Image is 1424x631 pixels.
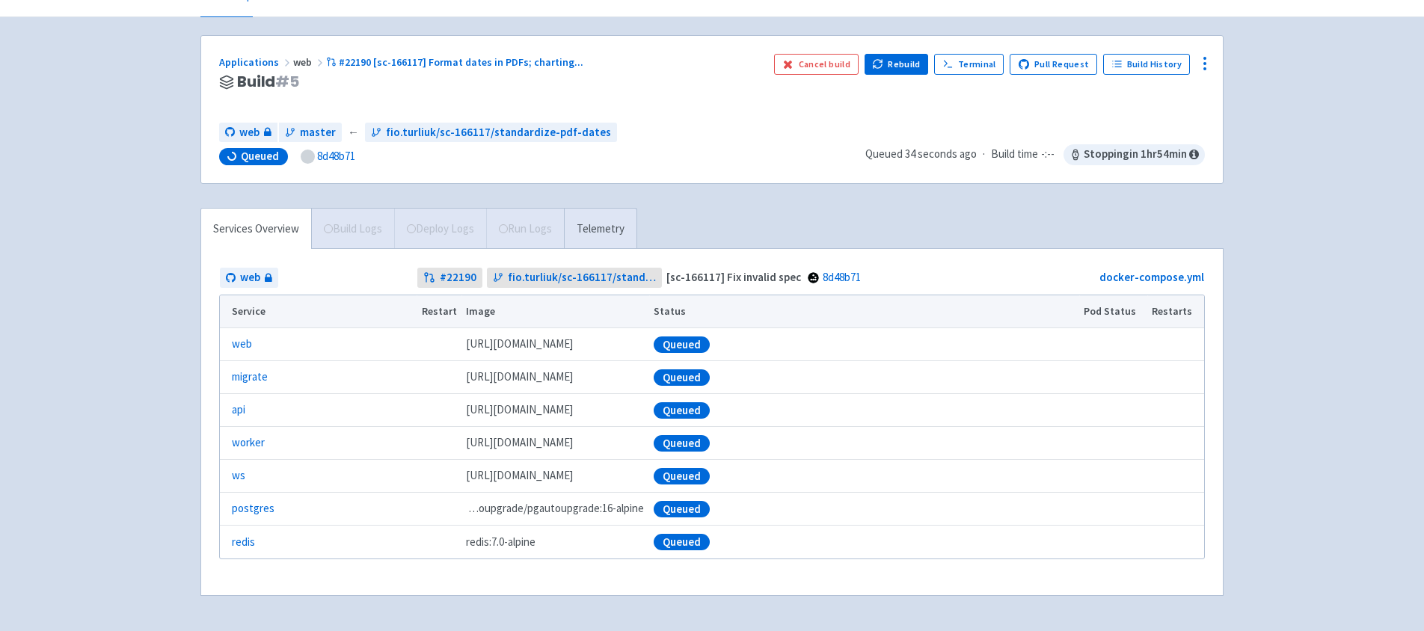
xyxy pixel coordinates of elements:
[348,124,359,141] span: ←
[1064,144,1205,165] span: Stopping in 1 hr 54 min
[339,55,583,69] span: #22190 [sc-166117] Format dates in PDFs; charting ...
[201,209,311,250] a: Services Overview
[1099,270,1204,284] a: docker-compose.yml
[865,54,929,75] button: Rebuild
[326,55,586,69] a: #22190 [sc-166117] Format dates in PDFs; charting...
[654,501,710,517] div: Queued
[774,54,859,75] button: Cancel build
[232,467,245,484] a: ws
[1041,146,1055,163] span: -:--
[466,401,573,419] span: [DOMAIN_NAME][URL]
[461,295,649,328] th: Image
[466,369,573,386] span: [DOMAIN_NAME][URL]
[654,435,710,452] div: Queued
[232,500,274,517] a: postgres
[649,295,1079,328] th: Status
[934,54,1004,75] a: Terminal
[466,500,644,517] span: pgautoupgrade/pgautoupgrade:16-alpine
[823,270,861,284] a: 8d48b71
[991,146,1038,163] span: Build time
[232,534,255,551] a: redis
[654,468,710,484] div: Queued
[1103,54,1190,75] a: Build History
[232,401,245,419] a: api
[417,268,482,288] a: #22190
[219,55,293,69] a: Applications
[466,534,535,551] span: redis:7.0-alpine
[654,336,710,353] div: Queued
[275,71,299,92] span: # 5
[466,467,573,484] span: [DOMAIN_NAME][URL]
[386,124,611,141] span: fio.turliuk/sc-166117/standardize-pdf-dates
[239,124,260,141] span: web
[466,434,573,452] span: [DOMAIN_NAME][URL]
[1010,54,1097,75] a: Pull Request
[219,123,277,143] a: web
[487,268,663,288] a: fio.turliuk/sc-166117/standardize-pdf-dates
[654,369,710,386] div: Queued
[508,269,657,286] span: fio.turliuk/sc-166117/standardize-pdf-dates
[241,149,279,164] span: Queued
[232,434,265,452] a: worker
[220,295,417,328] th: Service
[905,147,977,161] time: 34 seconds ago
[654,402,710,419] div: Queued
[417,295,461,328] th: Restart
[232,336,252,353] a: web
[440,269,476,286] strong: # 22190
[317,149,355,163] a: 8d48b71
[865,147,977,161] span: Queued
[365,123,617,143] a: fio.turliuk/sc-166117/standardize-pdf-dates
[564,209,636,250] a: Telemetry
[466,336,573,353] span: [DOMAIN_NAME][URL]
[220,268,278,288] a: web
[300,124,336,141] span: master
[232,369,268,386] a: migrate
[1079,295,1147,328] th: Pod Status
[237,73,299,90] span: Build
[240,269,260,286] span: web
[279,123,342,143] a: master
[865,144,1205,165] div: ·
[293,55,326,69] span: web
[666,270,801,284] strong: [sc-166117] Fix invalid spec
[654,534,710,550] div: Queued
[1147,295,1204,328] th: Restarts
